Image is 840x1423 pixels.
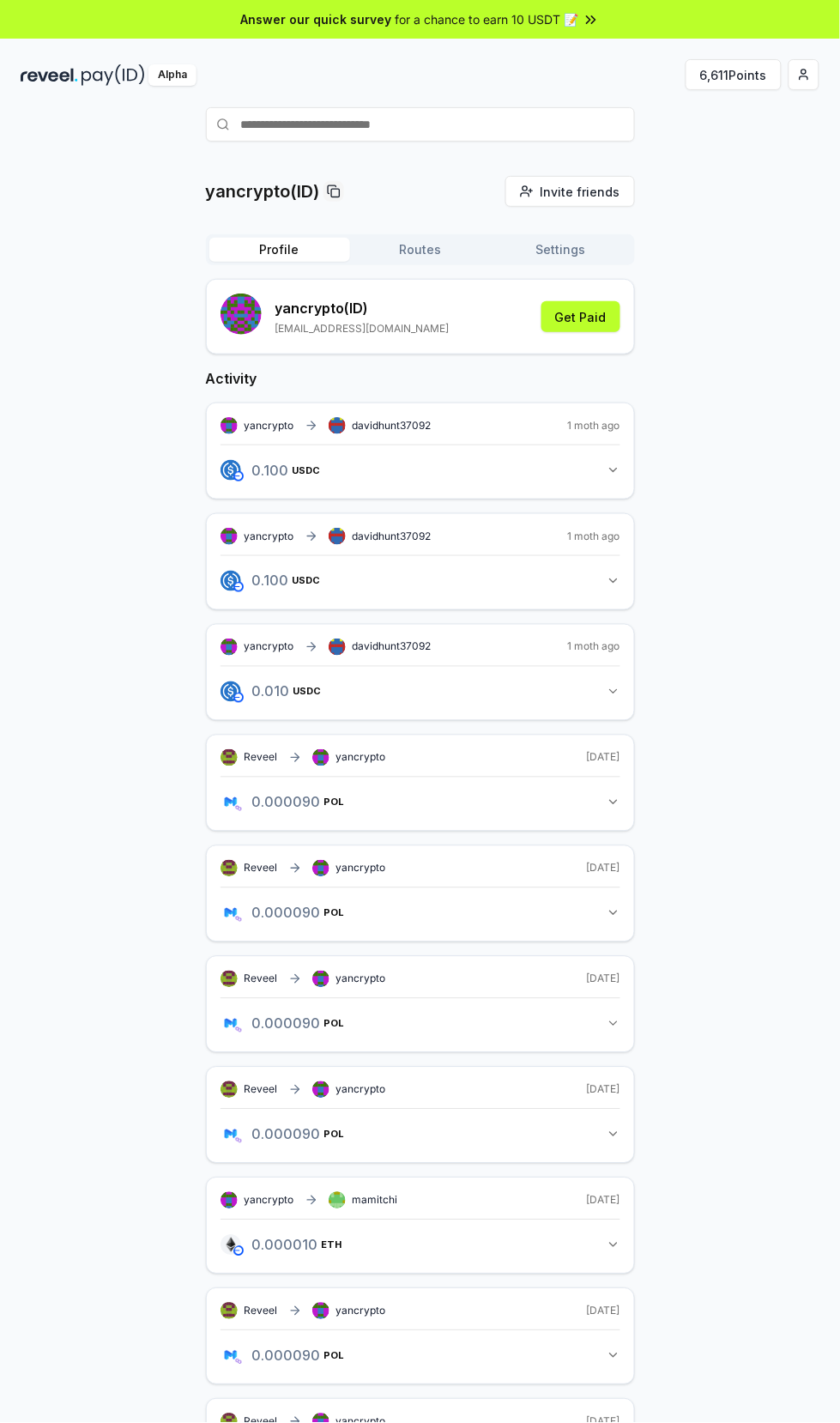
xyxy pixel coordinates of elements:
button: Profile [209,238,350,262]
img: base-network.png [233,582,244,592]
span: [DATE] [587,751,620,765]
button: 0.010USDC [221,677,620,706]
span: 1 moth ago [568,640,620,654]
span: yancrypto [336,1083,386,1097]
img: logo.png [221,1124,241,1145]
img: logo.png [221,681,241,702]
span: Invite friends [541,183,620,201]
button: 0.000010ETH [221,1231,620,1260]
p: yancrypto(ID) [206,179,320,203]
span: [DATE] [587,1194,620,1208]
button: Invite friends [505,176,635,207]
img: logo.png [233,1357,244,1367]
img: base-network.png [233,693,244,703]
p: yancrypto (ID) [275,298,450,318]
span: yancrypto [245,419,294,433]
img: logo.png [221,571,241,591]
span: [DATE] [587,1305,620,1318]
button: 0.000090POL [221,1120,620,1149]
span: 1 moth ago [568,419,620,433]
h2: Activity [206,368,635,389]
button: Get Paid [541,301,620,332]
img: logo.png [221,903,241,923]
button: 6,611Points [686,59,782,90]
img: logo.png [221,1014,241,1034]
span: Reveel [245,862,278,875]
span: Reveel [245,972,278,986]
span: [DATE] [587,1083,620,1097]
button: 0.000090POL [221,1009,620,1038]
img: reveel_dark [21,64,78,86]
span: Reveel [245,751,278,765]
img: logo.png [233,914,244,924]
span: yancrypto [336,751,386,765]
span: davidhunt37092 [353,640,432,654]
button: 0.000090POL [221,899,620,928]
button: 0.000090POL [221,788,620,817]
span: yancrypto [336,1305,386,1318]
button: 0.100USDC [221,566,620,596]
span: yancrypto [245,1194,294,1208]
img: logo.png [233,1135,244,1146]
span: Reveel [245,1305,278,1318]
button: Routes [350,238,491,262]
img: logo.png [221,1346,241,1366]
span: yancrypto [336,862,386,875]
span: for a chance to earn 10 USDT 📝 [396,10,579,28]
span: Answer our quick survey [241,10,392,28]
img: logo.png [233,1025,244,1035]
img: logo.png [221,460,241,481]
span: yancrypto [245,640,294,654]
span: davidhunt37092 [353,530,432,543]
button: Settings [491,238,632,262]
span: yancrypto [336,972,386,986]
p: [EMAIL_ADDRESS][DOMAIN_NAME] [275,322,450,336]
span: 1 moth ago [568,530,620,543]
button: 0.000090POL [221,1341,620,1371]
img: pay_id [82,64,145,86]
span: Reveel [245,1083,278,1097]
div: Alpha [148,64,196,86]
img: logo.png [233,803,244,814]
span: davidhunt37092 [353,419,432,433]
span: [DATE] [587,972,620,986]
img: base-network.png [233,471,244,481]
img: logo.png [221,792,241,813]
button: 0.100USDC [221,456,620,485]
span: [DATE] [587,862,620,875]
img: base-network.png [233,1246,244,1256]
span: mamitchi [353,1194,398,1208]
img: logo.png [221,1235,241,1256]
span: yancrypto [245,530,294,543]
